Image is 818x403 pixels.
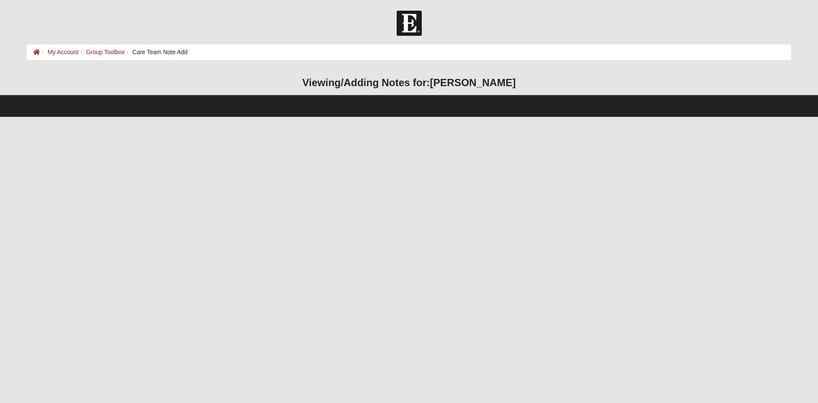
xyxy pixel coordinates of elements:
a: Page Properties (Alt+P) [797,388,812,400]
a: Group Toolbox [86,49,125,55]
a: My Account [48,49,78,55]
a: Page Load Time: 0.99s [8,394,60,400]
span: HTML Size: 57 KB [130,393,176,400]
a: Web cache enabled [183,391,187,400]
li: Care Team Note Add [125,48,188,57]
h3: Viewing/Adding Notes for: [27,77,791,89]
a: Block Configuration (Alt-B) [782,388,797,400]
strong: [PERSON_NAME] [430,77,516,88]
img: Church of Eleven22 Logo [397,11,422,36]
span: ViewState Size: 2 KB [69,393,123,400]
